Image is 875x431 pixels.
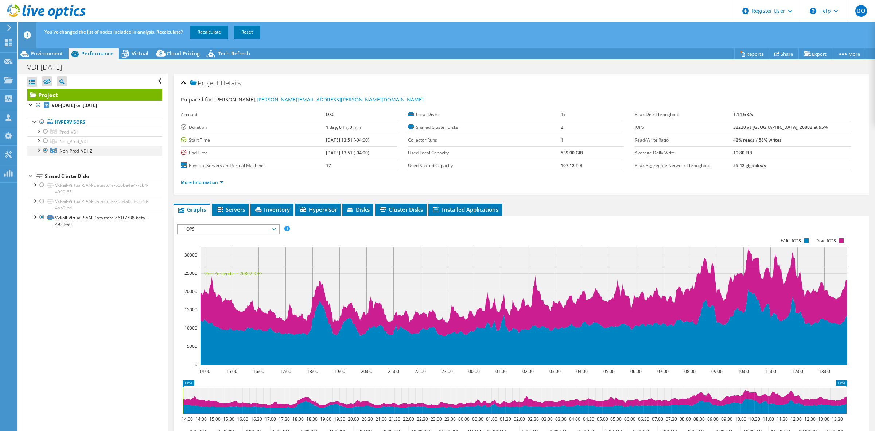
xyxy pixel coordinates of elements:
[346,206,370,213] span: Disks
[181,162,326,169] label: Physical Servers and Virtual Machines
[132,50,148,57] span: Virtual
[218,50,250,57] span: Tech Refresh
[408,149,561,157] label: Used Local Capacity
[733,150,752,156] b: 19.80 TiB
[408,111,561,118] label: Local Disks
[603,368,615,374] text: 05:00
[320,416,331,422] text: 19:00
[334,416,345,422] text: 19:30
[635,136,733,144] label: Read/Write Ratio
[561,124,563,130] b: 2
[221,78,241,87] span: Details
[495,368,507,374] text: 01:00
[832,416,843,422] text: 13:30
[348,416,359,422] text: 20:00
[279,416,290,422] text: 17:30
[306,416,318,422] text: 18:30
[408,136,561,144] label: Collector Runs
[362,416,373,422] text: 20:30
[468,368,480,374] text: 00:00
[326,162,331,169] b: 17
[181,111,326,118] label: Account
[855,5,867,17] span: DO
[769,48,799,59] a: Share
[182,416,193,422] text: 14:00
[733,111,753,118] b: 1.14 GB/s
[361,368,372,374] text: 20:00
[251,416,262,422] text: 16:30
[832,48,866,59] a: More
[486,416,497,422] text: 01:00
[376,416,387,422] text: 21:00
[52,102,97,108] b: VDI-[DATE] on [DATE]
[254,206,290,213] span: Inventory
[181,136,326,144] label: Start Time
[561,162,582,169] b: 107.12 TiB
[182,225,275,234] span: IOPS
[181,179,223,185] a: More Information
[555,416,567,422] text: 03:30
[326,137,369,143] b: [DATE] 13:51 (-04:00)
[810,8,816,14] svg: \n
[27,197,162,213] a: VxRail-Virtual-SAN-Datastore-a0b4a6c3-b67d-4ab0-bd
[226,368,237,374] text: 15:00
[27,213,162,229] a: VxRail-Virtual-SAN-Datastore-e61f7738-6efa-4931-90
[195,361,197,367] text: 0
[790,416,802,422] text: 12:00
[777,416,788,422] text: 11:30
[257,96,424,103] a: [PERSON_NAME][EMAIL_ADDRESS][PERSON_NAME][DOMAIN_NAME]
[237,416,248,422] text: 16:00
[733,137,782,143] b: 42% reads / 58% writes
[234,26,260,39] a: Reset
[561,150,583,156] b: 539.00 GiB
[734,48,769,59] a: Reports
[292,416,304,422] text: 18:00
[610,416,622,422] text: 05:30
[184,288,197,295] text: 20000
[817,238,836,243] text: Read IOPS
[216,206,245,213] span: Servers
[181,96,213,103] label: Prepared for:
[184,252,197,258] text: 30000
[280,368,291,374] text: 17:00
[630,368,642,374] text: 06:00
[733,124,828,130] b: 32220 at [GEOGRAPHIC_DATA], 26802 at 95%
[307,368,318,374] text: 18:00
[431,416,442,422] text: 23:00
[408,162,561,169] label: Used Shared Capacity
[388,368,399,374] text: 21:00
[59,129,78,135] span: Prod_VDI
[735,416,746,422] text: 10:00
[444,416,456,422] text: 23:30
[711,368,723,374] text: 09:00
[389,416,400,422] text: 21:30
[635,162,733,169] label: Peak Aggregate Network Throughput
[522,368,534,374] text: 02:00
[326,124,361,130] b: 1 day, 0 hr, 0 min
[472,416,483,422] text: 00:30
[265,416,276,422] text: 17:00
[819,368,830,374] text: 13:00
[635,111,733,118] label: Peak Disk Throughput
[721,416,732,422] text: 09:30
[181,149,326,157] label: End Time
[818,416,829,422] text: 13:00
[253,368,264,374] text: 16:00
[624,416,635,422] text: 06:00
[432,206,498,213] span: Installed Applications
[635,124,733,131] label: IOPS
[781,238,801,243] text: Write IOPS
[24,63,73,71] h1: VDI-[DATE]
[187,343,197,349] text: 5000
[379,206,423,213] span: Cluster Disks
[798,48,832,59] a: Export
[597,416,608,422] text: 05:00
[403,416,414,422] text: 22:00
[541,416,553,422] text: 03:00
[27,127,162,136] a: Prod_VDI
[549,368,561,374] text: 03:00
[177,206,206,213] span: Graphs
[27,146,162,155] a: Non_Prod_VDI_2
[81,50,113,57] span: Performance
[184,307,197,313] text: 15000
